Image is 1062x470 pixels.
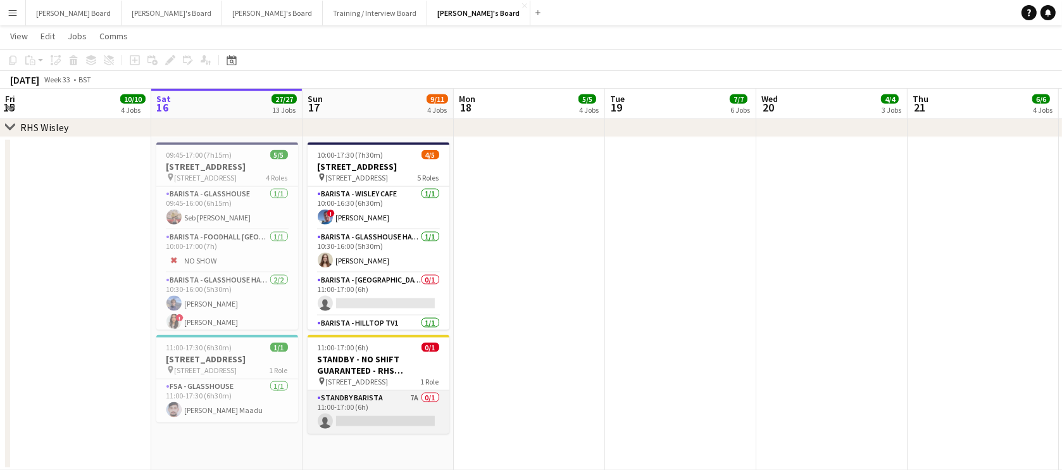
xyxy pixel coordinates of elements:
span: 10/10 [120,94,146,104]
app-job-card: 11:00-17:00 (6h)0/1STANDBY - NO SHIFT GUARANTEED - RHS [STREET_ADDRESS] [STREET_ADDRESS]1 RoleSTA... [308,335,449,434]
span: ! [176,314,184,322]
span: 4/4 [881,94,899,104]
span: ! [327,210,335,217]
div: RHS Wisley [20,121,68,134]
span: [STREET_ADDRESS] [326,173,389,182]
span: Sat [156,93,171,105]
span: 7/7 [730,94,747,104]
span: Sun [308,93,323,105]
span: [STREET_ADDRESS] [326,377,389,386]
app-card-role: Barista - Foodhall [GEOGRAPHIC_DATA]1/110:00-17:00 (7h)NO SHOW [156,230,298,273]
span: Tue [610,93,625,105]
span: Jobs [68,30,87,42]
app-card-role: Barista - Glasshouse1/109:45-16:00 (6h15m)Seb [PERSON_NAME] [156,187,298,230]
app-job-card: 10:00-17:30 (7h30m)4/5[STREET_ADDRESS] [STREET_ADDRESS]5 RolesBarista - Wisley Cafe1/110:00-16:30... [308,143,449,330]
h3: [STREET_ADDRESS] [308,161,449,172]
span: View [10,30,28,42]
a: View [5,28,33,44]
button: [PERSON_NAME] Board [26,1,122,25]
span: 1 Role [421,377,439,386]
span: 0/1 [422,343,439,352]
div: 3 Jobs [882,105,901,115]
h3: [STREET_ADDRESS] [156,353,298,365]
app-card-role: FSA - Glasshouse1/111:00-17:30 (6h30m)[PERSON_NAME] Maadu [156,379,298,422]
span: Comms [99,30,128,42]
div: BST [78,75,91,84]
span: 10:00-17:30 (7h30m) [318,150,384,160]
span: 19 [608,100,625,115]
app-card-role: Barista - Wisley Cafe1/110:00-16:30 (6h30m)![PERSON_NAME] [308,187,449,230]
button: Training / Interview Board [323,1,427,25]
app-card-role: Barista - Glasshouse Hatch1/110:30-16:00 (5h30m)[PERSON_NAME] [308,230,449,273]
app-card-role: Barista - Glasshouse Hatch2/210:30-16:00 (5h30m)[PERSON_NAME]![PERSON_NAME] [156,273,298,334]
span: [STREET_ADDRESS] [175,173,237,182]
span: 21 [911,100,928,115]
span: 1/1 [270,343,288,352]
h3: STANDBY - NO SHIFT GUARANTEED - RHS [STREET_ADDRESS] [308,353,449,376]
app-job-card: 09:45-17:00 (7h15m)5/5[STREET_ADDRESS] [STREET_ADDRESS]4 RolesBarista - Glasshouse1/109:45-16:00 ... [156,143,298,330]
span: 20 [759,100,778,115]
div: 6 Jobs [730,105,750,115]
span: 18 [457,100,475,115]
div: 4 Jobs [121,105,145,115]
span: Edit [41,30,55,42]
span: 5/5 [270,150,288,160]
span: 11:00-17:00 (6h) [318,343,369,352]
app-job-card: 11:00-17:30 (6h30m)1/1[STREET_ADDRESS] [STREET_ADDRESS]1 RoleFSA - Glasshouse1/111:00-17:30 (6h30... [156,335,298,422]
a: Jobs [63,28,92,44]
span: 4 Roles [266,173,288,182]
app-card-role: STANDBY BARISTA7A0/111:00-17:00 (6h) [308,391,449,434]
span: 5 Roles [418,173,439,182]
button: [PERSON_NAME]'s Board [122,1,222,25]
app-card-role: Barista - Hilltop TV11/111:00-17:00 (6h) [308,316,449,359]
span: Wed [761,93,778,105]
button: [PERSON_NAME]'s Board [222,1,323,25]
span: 17 [306,100,323,115]
div: 4 Jobs [427,105,447,115]
span: 5/5 [578,94,596,104]
span: 6/6 [1032,94,1050,104]
span: Thu [913,93,928,105]
span: 4/5 [422,150,439,160]
span: 15 [3,100,15,115]
span: Week 33 [42,75,73,84]
span: 16 [154,100,171,115]
div: 4 Jobs [1033,105,1053,115]
span: [STREET_ADDRESS] [175,365,237,375]
span: 09:45-17:00 (7h15m) [166,150,232,160]
div: 4 Jobs [579,105,599,115]
a: Comms [94,28,133,44]
h3: [STREET_ADDRESS] [156,161,298,172]
button: [PERSON_NAME]'s Board [427,1,530,25]
div: [DATE] [10,73,39,86]
span: 9/11 [427,94,448,104]
span: Fri [5,93,15,105]
a: Edit [35,28,60,44]
span: 27/27 [272,94,297,104]
span: 11:00-17:30 (6h30m) [166,343,232,352]
div: 13 Jobs [272,105,296,115]
span: 1 Role [270,365,288,375]
span: Mon [459,93,475,105]
app-card-role: Barista - [GEOGRAPHIC_DATA] [GEOGRAPHIC_DATA]0/111:00-17:00 (6h) [308,273,449,316]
